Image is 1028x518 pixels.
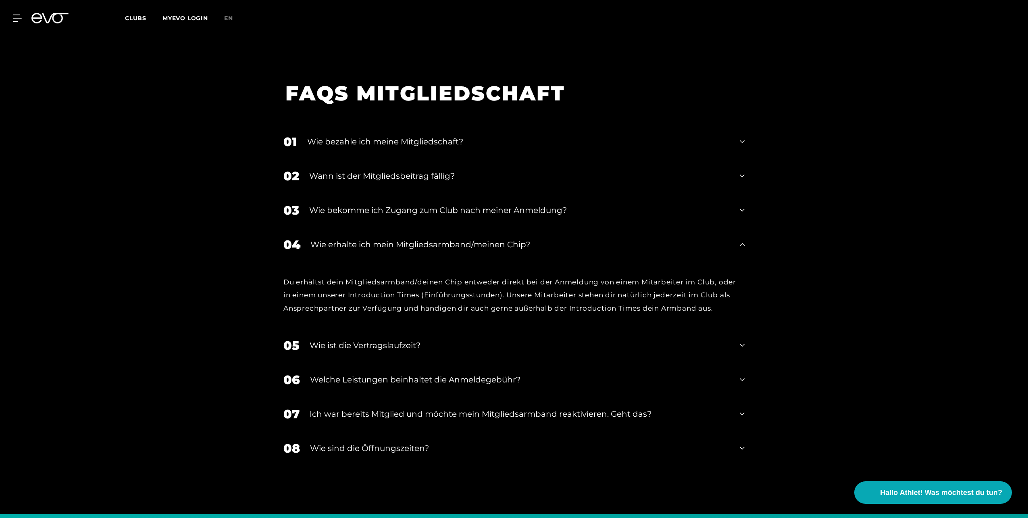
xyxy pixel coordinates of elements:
[283,371,300,389] div: 06
[224,14,243,23] a: en
[283,276,745,315] div: Du erhältst dein Mitgliedsarmband/deinen Chip entweder direkt bei der Anmeldung von einem Mitarbe...
[283,439,300,457] div: 08
[224,15,233,22] span: en
[285,80,733,107] h1: FAQS MITGLIEDSCHAFT
[283,236,300,254] div: 04
[310,442,730,454] div: Wie sind die Öffnungszeiten?
[310,408,730,420] div: Ich war bereits Mitglied und möchte mein Mitgliedsarmband reaktivieren. Geht das?
[309,170,730,182] div: Wann ist der Mitgliedsbeitrag fällig?
[310,374,730,386] div: Welche Leistungen beinhaltet die Anmeldegebühr?
[309,204,730,216] div: Wie bekomme ich Zugang zum Club nach meiner Anmeldung?
[854,481,1012,504] button: Hallo Athlet! Was möchtest du tun?
[283,167,299,185] div: 02
[310,238,730,251] div: Wie erhalte ich mein Mitgliedsarmband/meinen Chip?
[283,201,299,219] div: 03
[283,133,297,151] div: 01
[310,339,730,351] div: Wie ist die Vertragslaufzeit?
[283,405,300,423] div: 07
[880,487,1002,498] span: Hallo Athlet! Was möchtest du tun?
[125,15,146,22] span: Clubs
[125,14,162,22] a: Clubs
[283,336,300,355] div: 05
[162,15,208,22] a: MYEVO LOGIN
[307,136,730,148] div: Wie bezahle ich meine Mitgliedschaft?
